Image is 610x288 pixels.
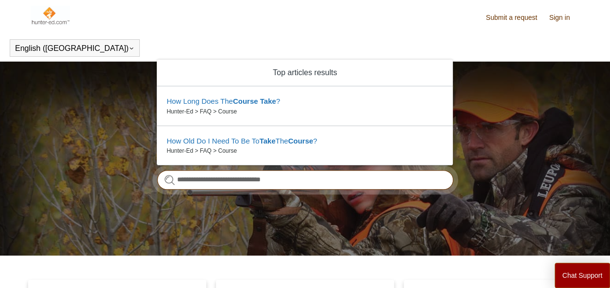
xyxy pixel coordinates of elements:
input: Search [157,170,453,190]
button: English ([GEOGRAPHIC_DATA]) [15,44,134,53]
zd-autocomplete-breadcrumbs-multibrand: Hunter-Ed > FAQ > Course [166,107,443,116]
em: Take [260,137,276,145]
em: Take [260,97,276,105]
a: Sign in [549,13,579,23]
zd-autocomplete-title-multibrand: Suggested result 2 How Old Do I Need To Be To Take The Course? [166,137,317,147]
em: Course [233,97,258,105]
zd-autocomplete-breadcrumbs-multibrand: Hunter-Ed > FAQ > Course [166,146,443,155]
zd-autocomplete-header: Top articles results [157,60,453,86]
img: Hunter-Ed Help Center home page [31,6,70,25]
a: Submit a request [486,13,547,23]
zd-autocomplete-title-multibrand: Suggested result 1 How Long Does The Course Take? [166,97,280,107]
em: Course [288,137,313,145]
